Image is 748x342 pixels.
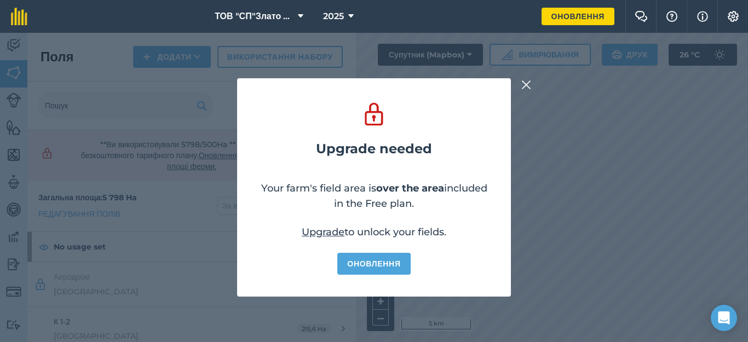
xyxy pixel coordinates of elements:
h2: Upgrade needed [316,141,432,156]
img: A cog icon [727,11,740,22]
img: Two speech bubbles overlapping with the left bubble in the forefront [635,11,648,22]
img: A question mark icon [665,11,678,22]
div: Open Intercom Messenger [711,305,737,331]
img: fieldmargin Логотип [11,8,27,25]
strong: over the area [376,182,444,194]
a: Оновлення [542,8,614,25]
p: Your farm's field area is included in the Free plan. [259,181,489,211]
a: Upgrade [302,226,344,238]
span: 2025 [323,10,344,23]
img: svg+xml;base64,PHN2ZyB4bWxucz0iaHR0cDovL3d3dy53My5vcmcvMjAwMC9zdmciIHdpZHRoPSIxNyIgaGVpZ2h0PSIxNy... [697,10,708,23]
p: to unlock your fields. [302,224,446,240]
img: svg+xml;base64,PHN2ZyB4bWxucz0iaHR0cDovL3d3dy53My5vcmcvMjAwMC9zdmciIHdpZHRoPSIyMiIgaGVpZ2h0PSIzMC... [521,78,531,91]
a: Оновлення [337,253,410,275]
span: ТОВ "СП"Злато Таврії" [215,10,294,23]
